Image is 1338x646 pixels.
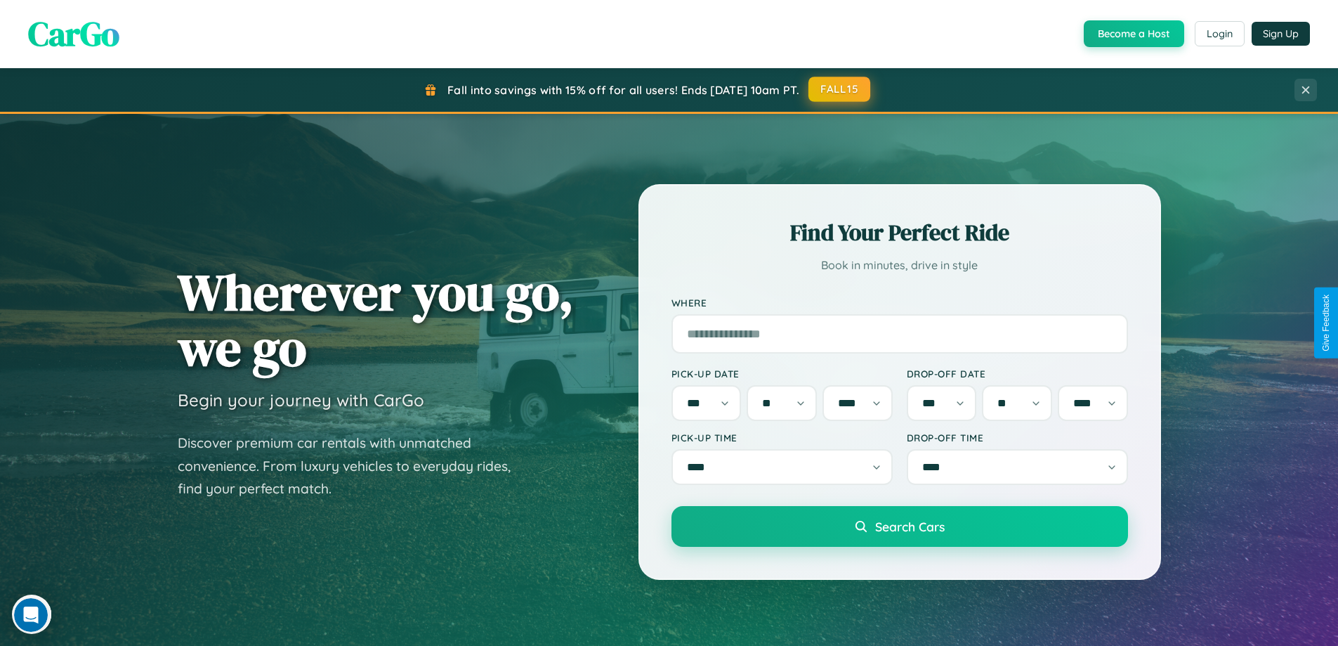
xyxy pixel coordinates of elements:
h2: Find Your Perfect Ride [671,217,1128,248]
h3: Begin your journey with CarGo [178,389,424,411]
span: CarGo [28,11,119,57]
button: Search Cars [671,506,1128,547]
label: Drop-off Time [907,432,1128,444]
label: Drop-off Date [907,368,1128,380]
button: FALL15 [808,77,870,102]
button: Become a Host [1084,20,1184,47]
iframe: Intercom live chat discovery launcher [12,595,51,634]
span: Search Cars [875,519,945,534]
p: Book in minutes, drive in style [671,255,1128,276]
h1: Wherever you go, we go [178,264,574,375]
button: Sign Up [1252,22,1310,46]
button: Login [1195,21,1245,46]
label: Pick-up Time [671,432,893,444]
label: Where [671,297,1128,309]
p: Discover premium car rentals with unmatched convenience. From luxury vehicles to everyday rides, ... [178,432,529,500]
div: Give Feedback [1321,295,1331,351]
label: Pick-up Date [671,368,893,380]
div: Open Intercom Messenger [6,6,261,44]
span: Fall into savings with 15% off for all users! Ends [DATE] 10am PT. [447,83,799,97]
iframe: Intercom live chat [14,598,48,632]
